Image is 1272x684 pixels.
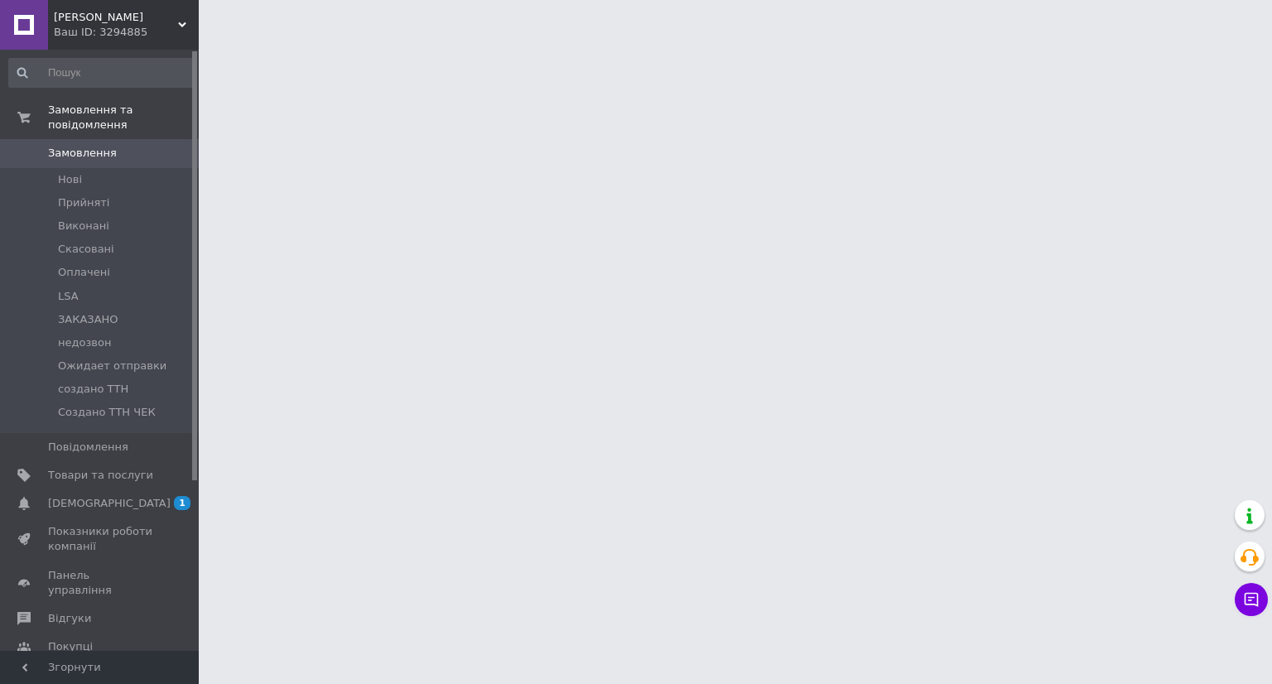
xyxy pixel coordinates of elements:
[48,639,93,654] span: Покупці
[48,568,153,598] span: Панель управління
[58,405,156,420] span: Создано ТТН ЧЕК
[48,496,171,511] span: [DEMOGRAPHIC_DATA]
[48,468,153,483] span: Товари та послуги
[58,359,166,373] span: Ожидает отправки
[48,524,153,554] span: Показники роботи компанії
[58,172,82,187] span: Нові
[58,219,109,234] span: Виконані
[58,312,118,327] span: ЗАКАЗАНО
[8,58,195,88] input: Пошук
[48,440,128,455] span: Повідомлення
[58,242,114,257] span: Скасовані
[58,289,79,304] span: LSA
[58,382,128,397] span: создано ТТН
[58,265,110,280] span: Оплачені
[48,611,91,626] span: Відгуки
[58,195,109,210] span: Прийняті
[54,25,199,40] div: Ваш ID: 3294885
[174,496,190,510] span: 1
[48,103,199,132] span: Замовлення та повідомлення
[48,146,117,161] span: Замовлення
[54,10,178,25] span: Alex Avto
[1235,583,1268,616] button: Чат з покупцем
[58,335,111,350] span: недозвон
